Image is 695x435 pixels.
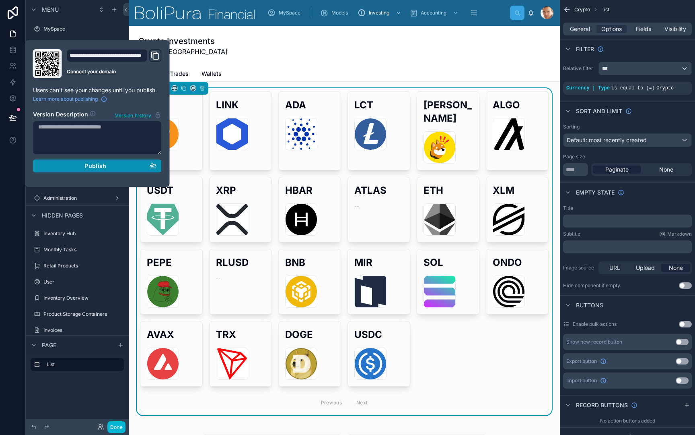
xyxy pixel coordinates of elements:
[601,25,622,33] span: Options
[659,166,673,174] span: None
[43,327,122,333] label: Invoices
[261,4,510,22] div: scrollable content
[285,256,334,269] h2: BNB
[667,231,692,237] span: Markdown
[656,85,674,91] span: Crypto
[147,328,196,341] h2: AVAX
[47,361,117,368] label: List
[202,66,222,83] a: Wallets
[42,6,59,14] span: Menu
[42,341,56,349] span: Page
[605,166,629,174] span: Paginate
[26,354,129,379] div: scrollable content
[43,26,122,32] label: MySpace
[43,195,111,201] label: Administration
[107,421,125,433] button: Done
[576,45,594,53] span: Filter
[573,321,617,327] label: Enable bulk actions
[202,70,222,78] span: Wallets
[147,256,196,269] h2: PEPE
[636,264,655,272] span: Upload
[216,256,265,269] h2: RLUSD
[31,192,124,205] a: Administration
[216,98,265,112] h2: LINK
[563,240,692,253] div: scrollable content
[43,246,122,253] label: Monthly Tasks
[563,205,573,211] label: Title
[424,98,473,125] h2: [PERSON_NAME]
[31,275,124,288] a: User
[563,133,692,147] button: Default: most recently created
[355,6,405,20] a: Investing
[279,10,300,16] span: MySpace
[493,256,542,269] h2: ONDO
[31,308,124,321] a: Product Storage Containers
[33,86,162,94] p: Users can't see your changes until you publish.
[318,6,354,20] a: Models
[43,230,122,237] label: Inventory Hub
[669,264,683,272] span: None
[563,65,595,72] label: Relative filter
[566,358,597,365] span: Export button
[563,265,595,271] label: Image source
[135,6,255,19] img: App logo
[170,66,189,83] a: Trades
[31,227,124,240] a: Inventory Hub
[33,159,162,172] button: Publish
[601,6,609,13] span: List
[265,6,306,20] a: MySpace
[354,184,403,197] h2: ATLAS
[43,279,122,285] label: User
[138,47,228,56] span: Private [GEOGRAPHIC_DATA]
[493,184,542,197] h2: XLM
[31,259,124,272] a: Retail Products
[147,184,196,197] h2: USDT
[43,263,122,269] label: Retail Products
[560,414,695,427] div: No action buttons added
[331,10,348,16] span: Models
[138,35,228,47] h1: Crypto Investments
[566,377,597,384] span: Import button
[567,137,647,143] span: Default: most recently created
[33,96,98,102] span: Learn more about publishing
[84,162,106,170] span: Publish
[67,68,162,75] a: Connect your domain
[31,292,124,304] a: Inventory Overview
[421,10,446,16] span: Accounting
[563,124,580,130] label: Sorting
[115,111,151,119] span: Version history
[354,98,403,112] h2: LCT
[354,328,403,341] h2: USDC
[407,6,463,20] a: Accounting
[576,301,603,309] span: Buttons
[636,25,651,33] span: Fields
[354,256,403,269] h2: MIR
[285,328,334,341] h2: DOGE
[216,275,221,282] span: --
[216,184,265,197] h2: XRP
[563,231,580,237] label: Subtitle
[570,25,590,33] span: General
[563,215,692,228] div: scrollable content
[115,110,161,119] button: Version history
[424,256,473,269] h2: SOL
[566,339,622,345] div: Show new record button
[67,49,162,78] div: Domain and Custom Link
[43,311,122,317] label: Product Storage Containers
[609,264,620,272] span: URL
[354,203,359,210] span: --
[285,98,334,112] h2: ADA
[576,401,628,409] span: Record buttons
[147,98,196,112] h2: BTC
[42,211,83,220] span: Hidden pages
[31,23,124,35] a: MySpace
[659,231,692,237] a: Markdown
[170,70,189,78] span: Trades
[33,110,88,119] h2: Version Description
[31,243,124,256] a: Monthly Tasks
[566,85,610,91] span: Currency | Type
[574,6,590,13] span: Crypto
[493,98,542,112] h2: ALGO
[369,10,389,16] span: Investing
[563,153,585,160] label: Page size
